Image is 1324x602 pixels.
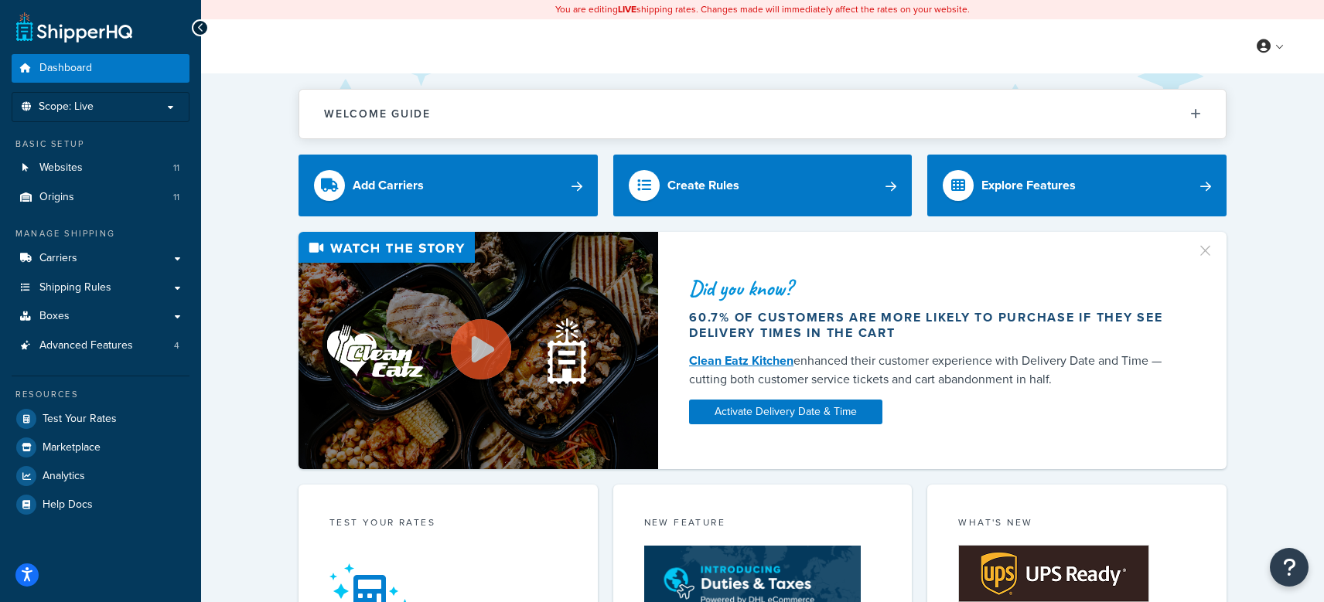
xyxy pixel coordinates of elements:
[39,162,83,175] span: Websites
[174,339,179,352] span: 4
[689,310,1178,341] div: 60.7% of customers are more likely to purchase if they see delivery times in the cart
[39,281,111,294] span: Shipping Rules
[958,515,1196,533] div: What's New
[12,154,189,182] li: Websites
[299,155,598,216] a: Add Carriers
[613,155,913,216] a: Create Rules
[12,332,189,360] a: Advanced Features4
[39,310,70,323] span: Boxes
[39,191,74,204] span: Origins
[39,100,94,114] span: Scope: Live
[644,515,882,533] div: New Feature
[981,175,1076,196] div: Explore Features
[689,400,882,424] a: Activate Delivery Date & Time
[12,274,189,302] a: Shipping Rules
[329,515,567,533] div: Test your rates
[689,352,793,369] a: Clean Eatz Kitchen
[353,175,424,196] div: Add Carriers
[173,162,179,175] span: 11
[12,154,189,182] a: Websites11
[299,232,658,469] img: Video thumbnail
[12,138,189,151] div: Basic Setup
[927,155,1227,216] a: Explore Features
[12,183,189,212] li: Origins
[667,175,739,196] div: Create Rules
[689,277,1178,299] div: Did you know?
[12,244,189,273] a: Carriers
[618,2,636,16] b: LIVE
[324,108,431,120] h2: Welcome Guide
[43,498,93,512] span: Help Docs
[173,191,179,204] span: 11
[12,54,189,83] a: Dashboard
[39,252,77,265] span: Carriers
[12,462,189,490] a: Analytics
[12,491,189,519] a: Help Docs
[12,302,189,331] a: Boxes
[299,90,1226,138] button: Welcome Guide
[689,352,1178,389] div: enhanced their customer experience with Delivery Date and Time — cutting both customer service ti...
[43,413,117,426] span: Test Your Rates
[12,183,189,212] a: Origins11
[1270,548,1309,587] button: Open Resource Center
[12,434,189,461] a: Marketplace
[12,332,189,360] li: Advanced Features
[39,339,133,352] span: Advanced Features
[12,405,189,433] a: Test Your Rates
[43,441,101,454] span: Marketplace
[12,388,189,401] div: Resources
[43,470,85,483] span: Analytics
[12,227,189,240] div: Manage Shipping
[39,62,92,75] span: Dashboard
